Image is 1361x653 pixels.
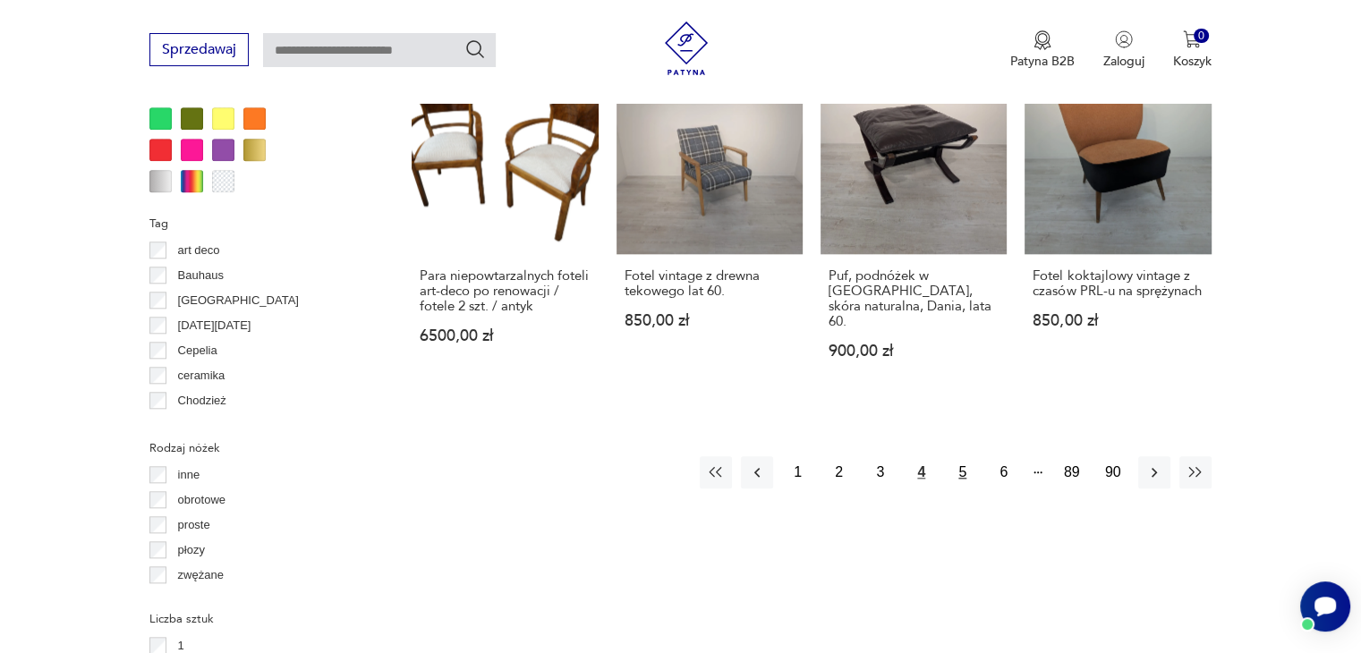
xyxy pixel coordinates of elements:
h3: Puf, podnóżek w [GEOGRAPHIC_DATA], skóra naturalna, Dania, lata 60. [829,268,999,329]
a: Puf, podnóżek w mahoniu, skóra naturalna, Dania, lata 60.Puf, podnóżek w [GEOGRAPHIC_DATA], skóra... [821,68,1007,394]
p: 850,00 zł [625,313,795,328]
p: [GEOGRAPHIC_DATA] [178,291,299,310]
button: Sprzedawaj [149,33,249,66]
h3: Fotel koktajlowy vintage z czasów PRL-u na sprężynach [1033,268,1203,299]
a: Para niepowtarzalnych foteli art-deco po renowacji / fotele 2 szt. / antykPara niepowtarzalnych f... [412,68,598,394]
button: 1 [782,456,814,488]
p: Patyna B2B [1010,53,1075,70]
button: 6 [988,456,1020,488]
p: inne [178,465,200,485]
a: Fotel vintage z drewna tekowego lat 60.Fotel vintage z drewna tekowego lat 60.850,00 zł [617,68,803,394]
button: 5 [947,456,979,488]
p: ceramika [178,366,225,386]
a: Sprzedawaj [149,45,249,57]
a: Ikona medaluPatyna B2B [1010,30,1075,70]
img: Ikona koszyka [1183,30,1201,48]
div: 0 [1194,29,1209,44]
p: Zaloguj [1103,53,1144,70]
p: Cepelia [178,341,217,360]
img: Patyna - sklep z meblami i dekoracjami vintage [659,21,713,75]
button: 4 [906,456,938,488]
p: Koszyk [1173,53,1212,70]
p: Chodzież [178,391,226,411]
p: Tag [149,214,369,233]
button: Szukaj [464,38,486,60]
button: 90 [1097,456,1129,488]
h3: Fotel vintage z drewna tekowego lat 60. [625,268,795,299]
p: proste [178,515,210,535]
button: 3 [864,456,897,488]
p: Ćmielów [178,416,223,436]
p: zwężane [178,565,224,585]
button: Zaloguj [1103,30,1144,70]
p: 900,00 zł [829,343,999,359]
a: Fotel koktajlowy vintage z czasów PRL-u na sprężynachFotel koktajlowy vintage z czasów PRL-u na s... [1025,68,1211,394]
p: 6500,00 zł [420,328,590,343]
h3: Para niepowtarzalnych foteli art-deco po renowacji / fotele 2 szt. / antyk [420,268,590,314]
p: płozy [178,540,205,560]
p: art deco [178,241,220,260]
p: obrotowe [178,490,225,510]
p: 850,00 zł [1033,313,1203,328]
img: Ikona medalu [1034,30,1051,50]
p: Rodzaj nóżek [149,438,369,458]
p: [DATE][DATE] [178,316,251,335]
button: 89 [1056,456,1088,488]
p: Bauhaus [178,266,224,285]
p: Liczba sztuk [149,609,369,629]
img: Ikonka użytkownika [1115,30,1133,48]
button: 2 [823,456,855,488]
button: Patyna B2B [1010,30,1075,70]
iframe: Smartsupp widget button [1300,581,1350,632]
button: 0Koszyk [1173,30,1212,70]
